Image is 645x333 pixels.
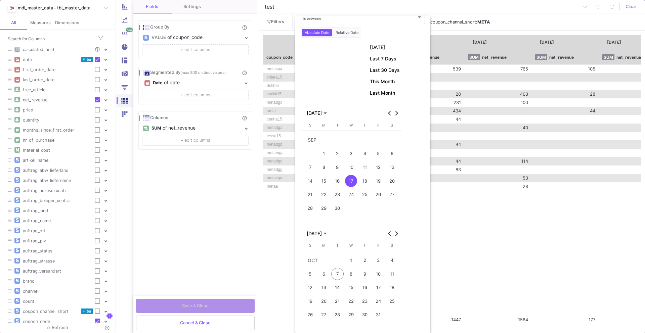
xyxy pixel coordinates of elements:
div: 31 [372,309,385,321]
div: 10 [372,268,385,280]
button: October 30, 2025 [358,308,372,322]
span: T [336,243,339,248]
div: 1 [345,254,357,267]
button: October 9, 2025 [358,267,372,281]
div: 4 [358,148,371,160]
button: October 13, 2025 [317,281,331,294]
div: 29 [318,202,330,215]
button: September 29, 2025 [317,201,331,215]
div: 27 [386,188,398,201]
button: September 21, 2025 [303,188,317,201]
button: Last Month [368,89,397,97]
span: M [322,243,326,248]
button: This Month [368,77,396,86]
span: T [363,123,366,128]
button: Absolute Date [302,29,332,36]
div: 12 [304,281,316,294]
div: 26 [372,188,385,201]
div: 5 [304,268,316,280]
span: T [336,123,339,128]
div: 18 [358,175,371,187]
button: September 16, 2025 [331,174,344,188]
span: F [377,243,379,248]
div: 19 [304,295,316,307]
div: 16 [358,281,371,294]
button: September 26, 2025 [372,188,385,201]
button: September 28, 2025 [303,201,317,215]
button: September 9, 2025 [331,160,344,174]
span: Last Month [370,90,395,96]
button: September 11, 2025 [358,160,372,174]
button: September 13, 2025 [385,160,399,174]
div: 5 [372,148,385,160]
div: 2 [358,254,371,267]
button: October 22, 2025 [344,294,358,308]
span: W [349,243,353,248]
button: October 15, 2025 [344,281,358,294]
div: 14 [304,175,316,187]
div: 2 [331,148,344,160]
span: [DATE] [370,45,385,50]
button: October 14, 2025 [331,281,344,294]
div: 29 [345,309,357,321]
button: September 27, 2025 [385,188,399,201]
button: October 16, 2025 [358,281,372,294]
button: September 17, 2025 [344,174,358,188]
div: 30 [358,309,371,321]
button: Last 7 Days [368,54,398,63]
div: 3 [345,148,357,160]
span: T [363,243,366,248]
div: 14 [331,281,344,294]
button: October 18, 2025 [385,281,399,294]
td: OCT [303,253,344,267]
div: 20 [386,175,398,187]
span: Absolute Date [303,30,331,35]
button: October 10, 2025 [372,267,385,281]
div: 10 [345,161,357,174]
button: October 27, 2025 [317,308,331,322]
button: September 18, 2025 [358,174,372,188]
button: October 11, 2025 [385,267,399,281]
button: September 25, 2025 [358,188,372,201]
button: October 20, 2025 [317,294,331,308]
button: September 24, 2025 [344,188,358,201]
td: SEP [303,133,399,147]
button: [DATE] [368,43,387,52]
div: 30 [331,202,344,215]
button: October 5, 2025 [303,267,317,281]
button: September 10, 2025 [344,160,358,174]
button: October 21, 2025 [331,294,344,308]
div: 11 [358,161,371,174]
span: S [309,243,311,248]
span: Last 30 Days [370,67,400,73]
div: 15 [345,281,357,294]
span: W [349,123,353,128]
button: October 25, 2025 [385,294,399,308]
div: 3 [372,254,385,267]
div: 17 [345,175,357,187]
div: 16 [331,175,344,187]
button: September 8, 2025 [317,160,331,174]
div: 7 [304,161,316,174]
button: October 4, 2025 [385,253,399,267]
button: Choose month and year [305,229,329,238]
div: 25 [358,188,371,201]
button: September 14, 2025 [303,174,317,188]
div: 19 [372,175,385,187]
button: Previous month [386,230,393,237]
button: September 19, 2025 [372,174,385,188]
div: 9 [358,268,371,280]
span: S [391,123,393,128]
div: 9 [331,161,344,174]
button: September 6, 2025 [385,147,399,161]
button: September 20, 2025 [385,174,399,188]
div: 6 [318,268,330,280]
div: 17 [372,281,385,294]
div: 15 [318,175,330,187]
div: 11 [386,268,398,280]
div: 21 [304,188,316,201]
button: October 24, 2025 [372,294,385,308]
div: 7 [331,268,344,280]
button: Next month [393,110,400,116]
div: 12 [372,161,385,174]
